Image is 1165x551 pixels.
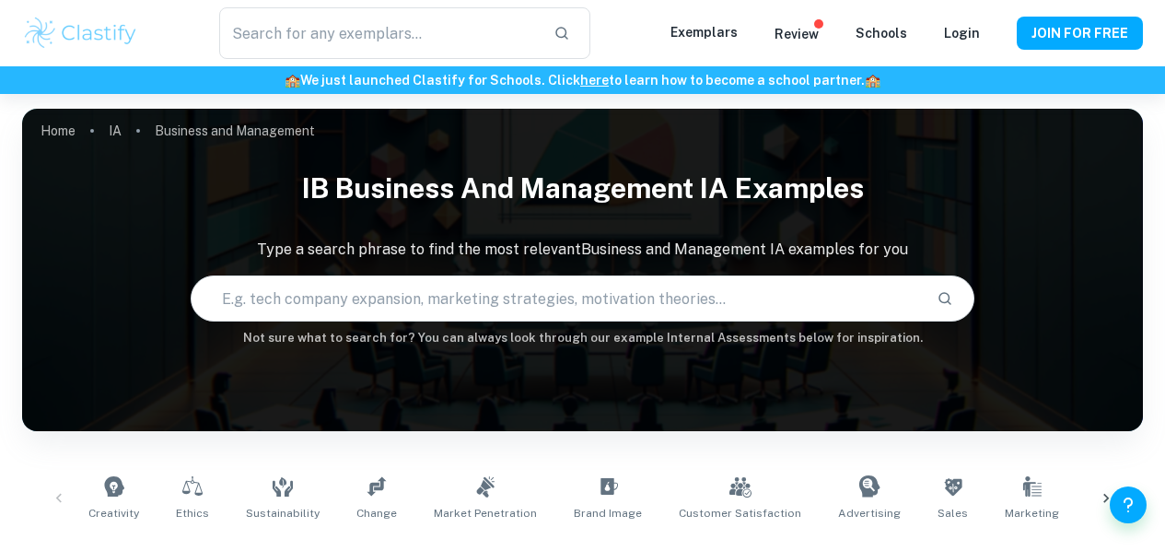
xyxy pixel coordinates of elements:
span: Ethics [176,505,209,522]
h6: We just launched Clastify for Schools. Click to learn how to become a school partner. [4,70,1161,90]
a: here [580,73,609,88]
span: 🏫 [285,73,300,88]
span: Brand Image [574,505,642,522]
p: Exemplars [670,22,738,42]
span: Creativity [88,505,139,522]
span: Advertising [838,505,901,522]
h6: Not sure what to search for? You can always look through our example Internal Assessments below f... [22,329,1143,347]
a: Login [944,26,980,41]
p: Business and Management [155,121,315,141]
h1: IB Business and Management IA examples [22,160,1143,217]
p: Type a search phrase to find the most relevant Business and Management IA examples for you [22,239,1143,261]
img: Clastify logo [22,15,139,52]
button: Help and Feedback [1110,487,1147,523]
input: Search for any exemplars... [219,7,540,59]
button: JOIN FOR FREE [1017,17,1143,50]
input: E.g. tech company expansion, marketing strategies, motivation theories... [192,273,923,324]
a: Home [41,118,76,144]
span: Marketing [1005,505,1059,522]
span: Market Penetration [434,505,537,522]
span: Change [356,505,397,522]
span: Sales [938,505,968,522]
p: Review [775,24,819,44]
span: Sustainability [246,505,320,522]
a: IA [109,118,122,144]
a: Schools [856,26,907,41]
button: Search [929,283,961,314]
span: Customer Satisfaction [679,505,801,522]
span: 🏫 [865,73,880,88]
